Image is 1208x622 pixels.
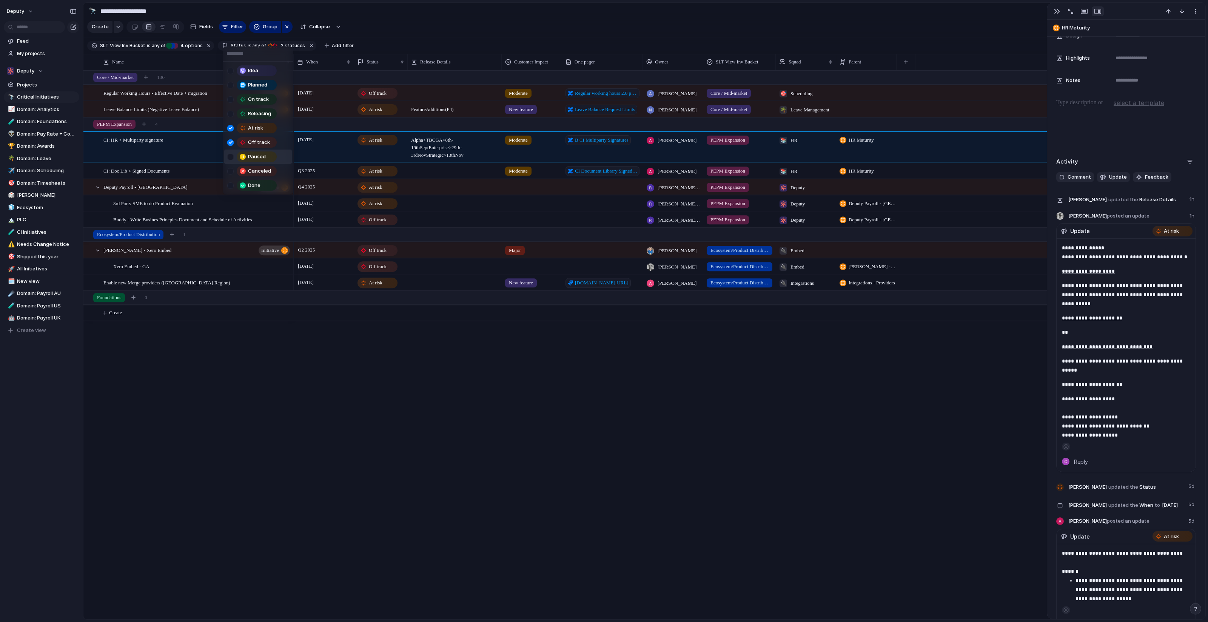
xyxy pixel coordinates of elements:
span: Releasing [248,110,271,117]
span: Paused [248,153,266,161]
span: At risk [248,124,263,132]
span: Canceled [248,167,271,175]
span: On track [248,96,269,103]
span: Off track [248,139,270,146]
span: Idea [248,67,258,74]
span: Planned [248,81,267,89]
span: Done [248,182,260,189]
